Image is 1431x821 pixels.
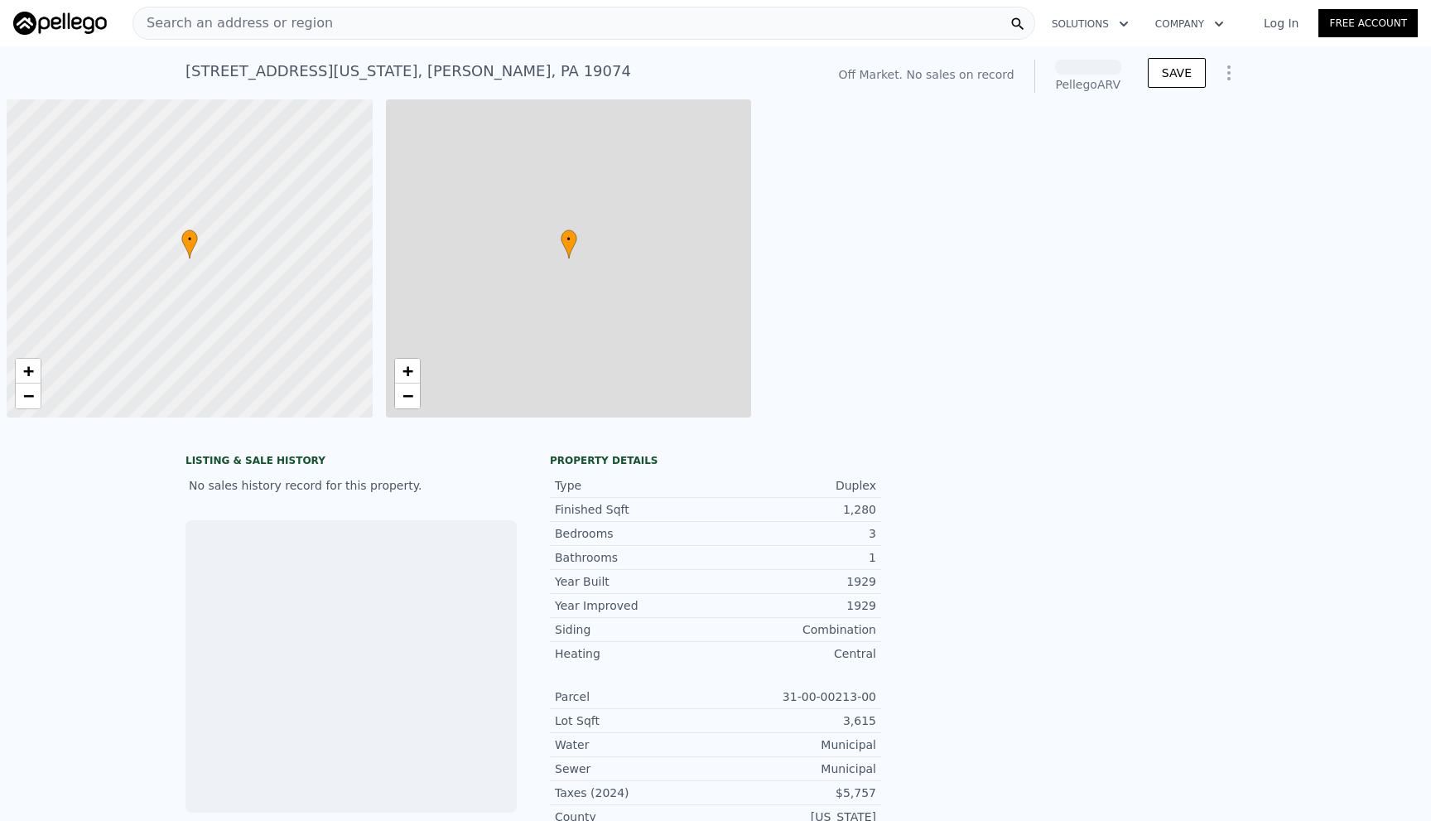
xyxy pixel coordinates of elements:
[715,621,876,638] div: Combination
[402,385,412,406] span: −
[715,736,876,753] div: Municipal
[1142,9,1237,39] button: Company
[555,645,715,662] div: Heating
[1055,76,1121,93] div: Pellego ARV
[550,454,881,467] div: Property details
[715,501,876,518] div: 1,280
[1318,9,1418,37] a: Free Account
[13,12,107,35] img: Pellego
[715,525,876,542] div: 3
[555,501,715,518] div: Finished Sqft
[555,761,715,777] div: Sewer
[715,688,876,705] div: 31-00-00213-00
[555,525,715,542] div: Bedrooms
[1038,9,1142,39] button: Solutions
[16,359,41,384] a: Zoom in
[715,785,876,801] div: $5,757
[715,573,876,590] div: 1929
[185,60,631,83] div: [STREET_ADDRESS][US_STATE] , [PERSON_NAME] , PA 19074
[555,785,715,801] div: Taxes (2024)
[715,712,876,729] div: 3,615
[555,549,715,566] div: Bathrooms
[555,688,715,705] div: Parcel
[16,384,41,408] a: Zoom out
[555,573,715,590] div: Year Built
[1148,58,1206,88] button: SAVE
[185,471,517,500] div: No sales history record for this property.
[561,232,577,247] span: •
[715,477,876,494] div: Duplex
[555,712,715,729] div: Lot Sqft
[402,360,412,381] span: +
[555,597,715,614] div: Year Improved
[181,229,198,258] div: •
[133,13,333,33] span: Search an address or region
[185,454,517,471] div: LISTING & SALE HISTORY
[715,597,876,614] div: 1929
[181,232,198,247] span: •
[1212,56,1245,89] button: Show Options
[561,229,577,258] div: •
[715,549,876,566] div: 1
[395,359,420,384] a: Zoom in
[715,761,876,777] div: Municipal
[1244,15,1318,31] a: Log In
[555,621,715,638] div: Siding
[395,384,420,408] a: Zoom out
[555,477,715,494] div: Type
[23,360,34,381] span: +
[23,385,34,406] span: −
[715,645,876,662] div: Central
[838,66,1014,83] div: Off Market. No sales on record
[555,736,715,753] div: Water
